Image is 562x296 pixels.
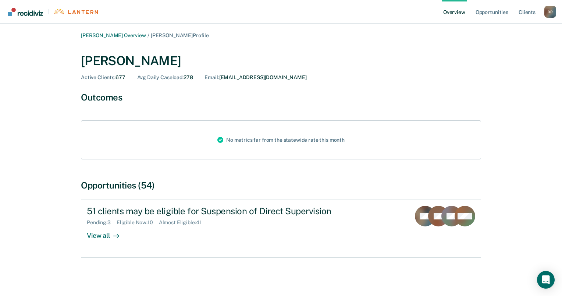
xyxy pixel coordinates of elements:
div: Outcomes [81,92,481,103]
span: Active Clients : [81,74,115,80]
div: Opportunities (54) [81,180,481,191]
div: Almost Eligible : 41 [159,219,207,226]
button: Profile dropdown button [544,6,556,18]
div: 278 [137,74,193,81]
div: 677 [81,74,125,81]
span: [PERSON_NAME] Profile [151,32,209,38]
span: Avg Daily Caseload : [137,74,184,80]
span: / [146,32,151,38]
img: Recidiviz [8,8,43,16]
div: Eligible Now : 10 [117,219,159,226]
a: [PERSON_NAME] Overview [81,32,146,38]
div: Open Intercom Messenger [537,271,555,289]
img: Lantern [53,9,98,14]
div: [EMAIL_ADDRESS][DOMAIN_NAME] [204,74,306,81]
a: 51 clients may be eligible for Suspension of Direct SupervisionPending:3Eligible Now:10Almost Eli... [81,200,481,258]
span: Email : [204,74,219,80]
div: No metrics far from the statewide rate this month [211,121,351,159]
div: [PERSON_NAME] [81,53,481,68]
div: 51 clients may be eligible for Suspension of Direct Supervision [87,206,345,216]
div: B R [544,6,556,18]
span: | [43,8,53,15]
div: View all [87,226,128,240]
div: Pending : 3 [87,219,117,226]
